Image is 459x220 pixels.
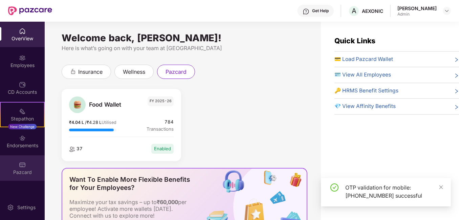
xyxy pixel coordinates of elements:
span: 37 [75,146,83,151]
span: close [439,185,443,190]
img: svg+xml;base64,PHN2ZyB4bWxucz0iaHR0cDovL3d3dy53My5vcmcvMjAwMC9zdmciIHdpZHRoPSIyMSIgaGVpZ2h0PSIyMC... [19,108,26,115]
img: svg+xml;base64,PHN2ZyBpZD0iUGF6Y2FyZCIgeG1sbnM9Imh0dHA6Ly93d3cudzMub3JnLzIwMDAvc3ZnIiB3aWR0aD0iMj... [19,161,26,168]
span: Quick Links [334,37,375,45]
div: Here is what’s going on with your team at [GEOGRAPHIC_DATA] [62,44,307,52]
img: svg+xml;base64,PHN2ZyBpZD0iSG9tZSIgeG1sbnM9Imh0dHA6Ly93d3cudzMub3JnLzIwMDAvc3ZnIiB3aWR0aD0iMjAiIG... [19,28,26,35]
img: employeeIcon [69,147,75,152]
img: svg+xml;base64,PHN2ZyBpZD0iRW1wbG95ZWVzIiB4bWxucz0iaHR0cDovL3d3dy53My5vcmcvMjAwMC9zdmciIHdpZHRoPS... [19,54,26,61]
span: 🔑 HRMS Benefit Settings [334,87,398,95]
div: New Challenge [8,124,37,129]
span: 🪪 View All Employees [334,71,391,79]
div: Welcome back, [PERSON_NAME]! [62,35,307,41]
span: FY 2025-26 [148,96,174,107]
img: Food Wallet [71,98,83,111]
span: ₹4.04 L [69,120,85,125]
img: svg+xml;base64,PHN2ZyBpZD0iU2V0dGluZy0yMHgyMCIgeG1sbnM9Imh0dHA6Ly93d3cudzMub3JnLzIwMDAvc3ZnIiB3aW... [7,204,14,211]
div: Get Help [312,8,329,14]
span: wellness [123,68,145,76]
div: Enabled [151,144,174,154]
img: New Pazcare Logo [8,6,52,15]
div: Settings [15,204,38,211]
div: AEXONIC [362,8,383,14]
span: Food Wallet [89,100,134,109]
span: / ₹4.28 L [85,120,102,125]
div: Want To Enable More Flexible Benefits for Your Employees? [69,176,195,192]
img: svg+xml;base64,PHN2ZyBpZD0iRHJvcGRvd24tMzJ4MzIiIHhtbG5zPSJodHRwOi8vd3d3LnczLm9yZy8yMDAwL3N2ZyIgd2... [444,8,450,14]
span: check-circle [330,183,338,192]
b: ₹60,000 [157,199,178,205]
span: 💳 Load Pazcard Wallet [334,55,393,63]
span: pazcard [166,68,187,76]
div: animation [70,68,76,74]
img: svg+xml;base64,PHN2ZyBpZD0iQ0RfQWNjb3VudHMiIGRhdGEtbmFtZT0iQ0QgQWNjb3VudHMiIHhtbG5zPSJodHRwOi8vd3... [19,81,26,88]
span: insurance [78,68,103,76]
span: Transactions [147,126,174,133]
span: 💎 View Affinity Benefits [334,102,396,110]
span: A [352,7,356,15]
div: [PERSON_NAME] [397,5,437,12]
div: Stepathon [1,115,44,122]
div: OTP validation for mobile: [PHONE_NUMBER] successful [345,183,443,200]
img: svg+xml;base64,PHN2ZyBpZD0iRW5kb3JzZW1lbnRzIiB4bWxucz0iaHR0cDovL3d3dy53My5vcmcvMjAwMC9zdmciIHdpZH... [19,135,26,141]
div: Admin [397,12,437,17]
span: 784 [147,118,174,126]
img: svg+xml;base64,PHN2ZyBpZD0iSGVscC0zMngzMiIgeG1sbnM9Imh0dHA6Ly93d3cudzMub3JnLzIwMDAvc3ZnIiB3aWR0aD... [303,8,309,15]
span: Utilised [102,120,116,125]
div: Maximize your tax savings – up to per employee! Activate more wallets [DATE]. Connect with us to ... [69,199,195,219]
